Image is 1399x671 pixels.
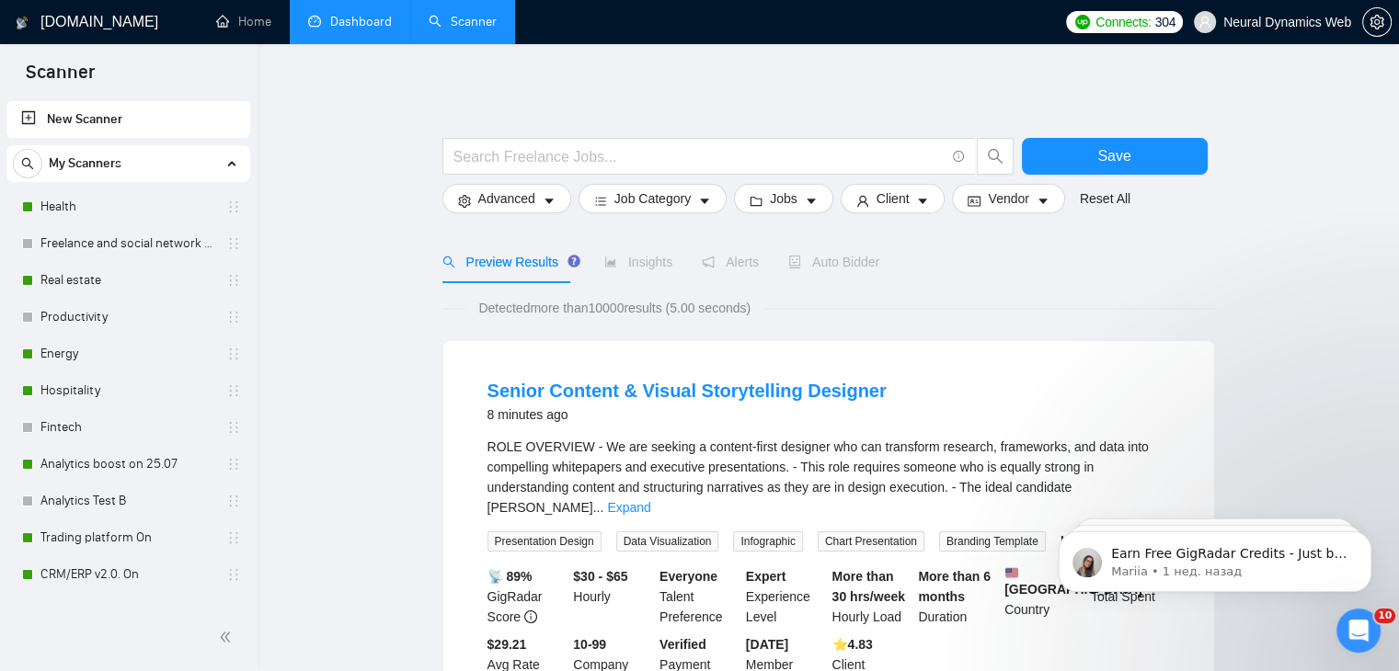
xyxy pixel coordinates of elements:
button: Save [1022,138,1208,175]
span: idcard [968,194,980,208]
a: Energy [40,335,215,372]
span: Client [877,188,910,209]
button: barsJob Categorycaret-down [579,184,727,213]
b: 📡 89% [487,569,533,584]
a: Health [40,188,215,225]
span: ... [593,500,604,515]
input: Search Freelance Jobs... [453,145,945,168]
span: setting [458,194,471,208]
div: Tooltip anchor [566,253,582,269]
button: search [13,149,42,178]
a: Hospitality [40,372,215,409]
a: Analytics Test B [40,483,215,519]
a: CRM/ERP v2.0. Test B Off [40,593,215,630]
a: Freelance and social network (change includes) [40,225,215,262]
a: homeHome [216,14,271,29]
span: caret-down [1037,194,1049,208]
span: Auto Bidder [788,255,879,269]
b: $30 - $65 [573,569,627,584]
a: setting [1362,15,1392,29]
a: CRM/ERP v2.0. On [40,556,215,593]
span: holder [226,494,241,508]
span: info-circle [524,610,537,623]
img: logo [16,8,29,38]
span: Vendor [988,188,1028,209]
a: Trading platform On [40,519,215,556]
span: Jobs [770,188,797,209]
b: More than 6 months [918,569,991,604]
span: holder [226,310,241,324]
b: [GEOGRAPHIC_DATA] [1004,566,1142,597]
span: My Scanners [49,145,121,182]
span: setting [1363,15,1391,29]
span: user [856,194,869,208]
a: Fintech [40,409,215,446]
span: holder [226,347,241,361]
span: holder [226,383,241,398]
iframe: Intercom live chat [1336,608,1381,653]
img: 🇺🇸 [1005,566,1018,579]
span: holder [226,530,241,545]
b: Expert [746,569,786,584]
img: upwork-logo.png [1075,15,1090,29]
button: userClientcaret-down [841,184,946,213]
button: search [977,138,1014,175]
span: caret-down [698,194,711,208]
span: caret-down [543,194,556,208]
a: Productivity [40,299,215,335]
span: caret-down [805,194,818,208]
span: holder [226,236,241,251]
span: caret-down [916,194,929,208]
b: ⭐️ 4.83 [832,637,873,652]
b: 10-99 [573,637,606,652]
a: searchScanner [429,14,497,29]
span: Alerts [702,255,759,269]
span: 304 [1155,12,1175,32]
div: Experience Level [742,566,829,627]
span: folder [750,194,763,208]
span: Preview Results [442,255,575,269]
span: search [14,157,41,170]
span: robot [788,256,801,268]
iframe: Intercom notifications сообщение [1031,493,1399,621]
b: More than 30 hrs/week [832,569,905,604]
span: Scanner [11,59,109,97]
span: bars [594,194,607,208]
a: Analytics boost on 25.07 [40,446,215,483]
a: Reset All [1080,188,1130,209]
a: dashboardDashboard [308,14,392,29]
span: area-chart [604,256,617,268]
li: New Scanner [6,101,250,138]
button: settingAdvancedcaret-down [442,184,571,213]
span: ROLE OVERVIEW - We are seeking a content-first designer who can transform research, frameworks, a... [487,439,1149,515]
div: Talent Preference [656,566,742,627]
span: search [978,148,1013,165]
span: holder [226,457,241,472]
span: 10 [1374,608,1395,623]
span: Job Category [614,188,691,209]
div: GigRadar Score [484,566,570,627]
b: Verified [659,637,706,652]
span: user [1198,16,1211,28]
button: folderJobscaret-down [734,184,833,213]
a: Real estate [40,262,215,299]
span: search [442,256,455,268]
span: notification [702,256,715,268]
a: New Scanner [21,101,235,138]
div: Duration [914,566,1001,627]
span: Branding Template [939,531,1046,552]
div: ROLE OVERVIEW - We are seeking a content-first designer who can transform research, frameworks, a... [487,437,1170,517]
span: double-left [219,628,237,646]
b: Everyone [659,569,717,584]
span: info-circle [953,151,965,163]
span: holder [226,199,241,214]
b: [DATE] [746,637,788,652]
span: holder [226,567,241,582]
div: Country [1001,566,1087,627]
span: Connects: [1095,12,1151,32]
span: Save [1097,144,1130,167]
